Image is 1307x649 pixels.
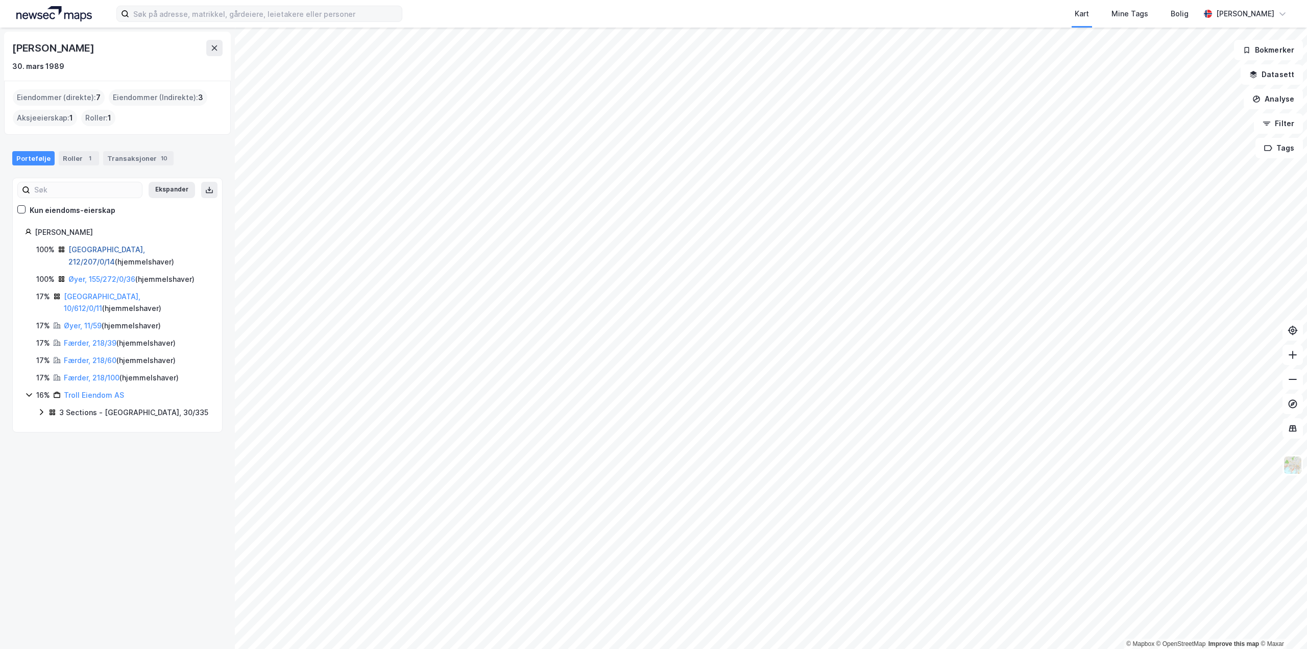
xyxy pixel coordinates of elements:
a: Færder, 218/39 [64,339,116,347]
div: [PERSON_NAME] [35,226,210,238]
button: Filter [1254,113,1303,134]
span: 1 [69,112,73,124]
div: Eiendommer (direkte) : [13,89,105,106]
a: Troll Eiendom AS [64,391,124,399]
a: Improve this map [1208,640,1259,647]
div: ( hjemmelshaver ) [64,320,161,332]
div: ( hjemmelshaver ) [64,354,176,367]
div: 17% [36,320,50,332]
button: Bokmerker [1234,40,1303,60]
iframe: Chat Widget [1256,600,1307,649]
div: 3 Sections - [GEOGRAPHIC_DATA], 30/335 [59,406,208,419]
button: Ekspander [149,182,195,198]
a: Færder, 218/60 [64,356,116,365]
button: Tags [1255,138,1303,158]
div: 100% [36,244,55,256]
div: Eiendommer (Indirekte) : [109,89,207,106]
img: Z [1283,455,1302,475]
div: 16% [36,389,50,401]
a: Mapbox [1126,640,1154,647]
div: Transaksjoner [103,151,174,165]
img: logo.a4113a55bc3d86da70a041830d287a7e.svg [16,6,92,21]
div: ( hjemmelshaver ) [64,372,179,384]
div: 17% [36,354,50,367]
a: OpenStreetMap [1156,640,1206,647]
div: ( hjemmelshaver ) [68,273,195,285]
a: Færder, 218/100 [64,373,119,382]
div: 30. mars 1989 [12,60,64,73]
a: Øyer, 155/272/0/36 [68,275,135,283]
div: Roller : [81,110,115,126]
div: 17% [36,337,50,349]
div: 1 [85,153,95,163]
input: Søk [30,182,142,198]
div: [PERSON_NAME] [12,40,96,56]
input: Søk på adresse, matrikkel, gårdeiere, leietakere eller personer [129,6,402,21]
div: Kontrollprogram for chat [1256,600,1307,649]
div: ( hjemmelshaver ) [68,244,210,268]
div: 17% [36,372,50,384]
div: 17% [36,291,50,303]
span: 1 [108,112,111,124]
div: Kart [1075,8,1089,20]
a: [GEOGRAPHIC_DATA], 212/207/0/14 [68,245,145,266]
div: Aksjeeierskap : [13,110,77,126]
span: 3 [198,91,203,104]
span: 7 [96,91,101,104]
div: ( hjemmelshaver ) [64,337,176,349]
div: 100% [36,273,55,285]
div: ( hjemmelshaver ) [64,291,210,315]
a: [GEOGRAPHIC_DATA], 10/612/0/11 [64,292,140,313]
div: Bolig [1171,8,1189,20]
button: Analyse [1244,89,1303,109]
div: Portefølje [12,151,55,165]
div: Mine Tags [1111,8,1148,20]
button: Datasett [1241,64,1303,85]
div: Kun eiendoms-eierskap [30,204,115,217]
div: 10 [159,153,170,163]
div: Roller [59,151,99,165]
div: [PERSON_NAME] [1216,8,1274,20]
a: Øyer, 11/59 [64,321,102,330]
